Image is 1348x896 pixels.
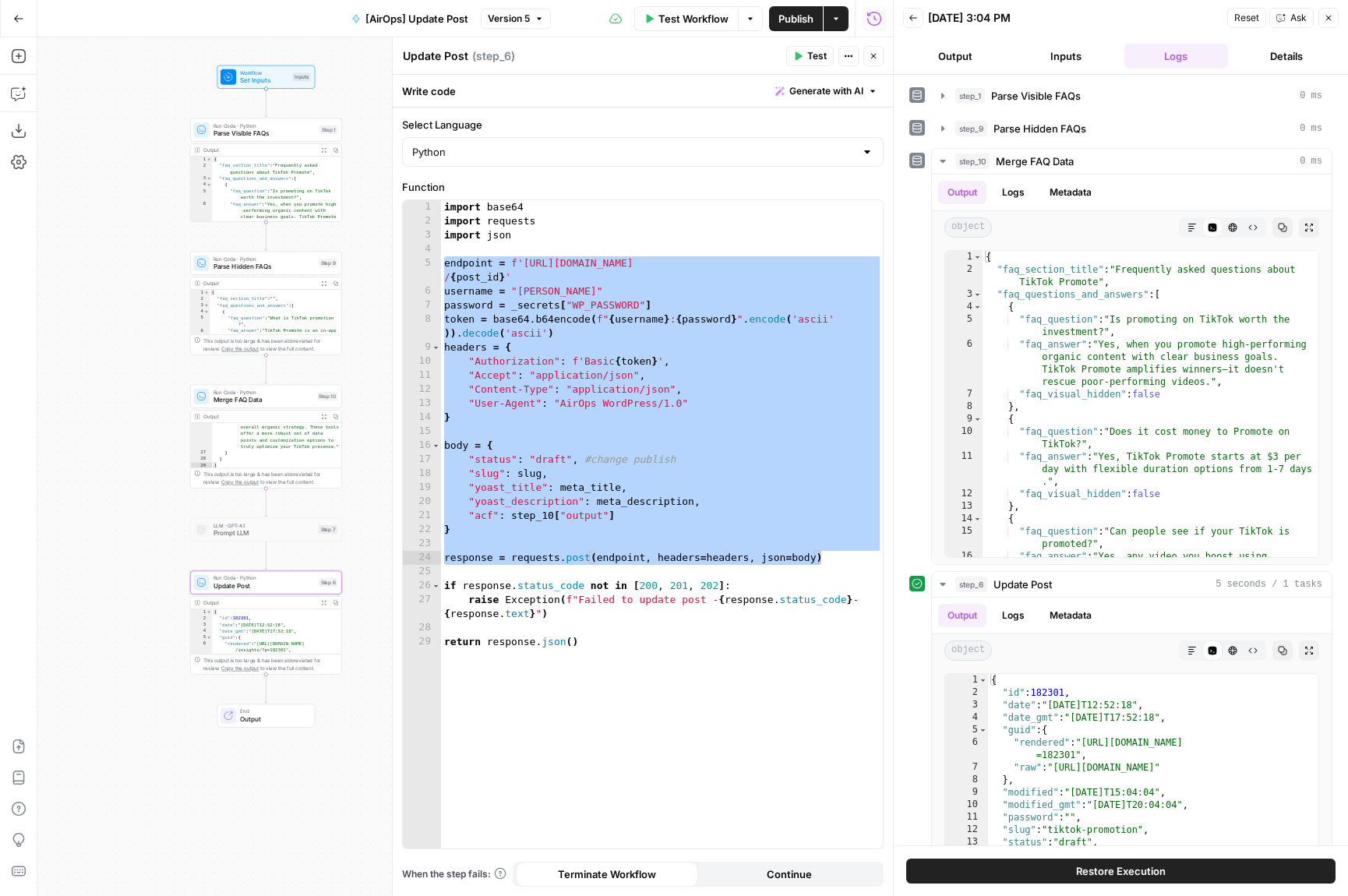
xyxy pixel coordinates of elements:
div: 3 [191,622,213,628]
span: Parse Hidden FAQs [993,121,1086,136]
g: Edge from step_7 to step_6 [265,541,268,570]
span: Toggle code folding, rows 14 through 18 [973,513,982,525]
button: Continue [698,862,880,887]
span: Toggle code folding, rows 1 through 535 [979,674,987,686]
span: Copy the output [221,665,259,672]
div: EndOutput [190,704,342,728]
span: Toggle code folding, rows 16 through 22 [432,439,440,453]
g: Edge from step_1 to step_9 [265,222,268,250]
div: 6 [191,201,213,233]
span: Run Code · Python [213,255,316,263]
span: Workflow [240,69,288,76]
div: 6 [191,328,210,513]
span: Publish [778,11,813,26]
div: 9 [403,340,441,355]
div: 19 [403,481,441,495]
button: Reset [1227,8,1266,28]
div: 11 [403,369,441,383]
div: Run Code · PythonParse Hidden FAQsStep 9Output{ "faq_section_title":"", "faq_questions_and_answer... [190,252,342,355]
span: step_1 [955,88,985,104]
label: Function [402,179,884,195]
div: 10 [945,799,988,811]
div: Run Code · PythonParse Visible FAQsStep 1Output{ "faq_section_title":"Frequently asked questions ... [190,118,342,222]
div: Run Code · PythonMerge FAQ DataStep 10Output your campaign's performance and overall organic stra... [190,385,342,489]
span: Update Post [993,577,1052,592]
span: Toggle code folding, rows 5 through 8 [979,724,987,736]
div: 1 [945,251,983,263]
div: 11 [945,811,988,824]
div: 0 ms [932,175,1332,564]
span: Toggle code folding, rows 1 through 25 [206,157,212,163]
span: step_9 [955,121,987,136]
g: Edge from step_10 to step_7 [265,489,268,517]
span: Terminate Workflow [558,866,656,882]
div: 21 [403,509,441,523]
span: object [944,217,992,238]
div: 1 [191,609,213,616]
div: This output is too large & has been abbreviated for review. to view the full content. [203,657,337,672]
a: When the step fails: [402,867,506,881]
div: 12 [945,824,988,836]
span: 0 ms [1300,154,1322,168]
button: Metadata [1040,181,1101,204]
div: Write code [393,75,893,107]
div: 2 [191,616,213,622]
span: step_10 [955,153,990,169]
span: Toggle code folding, rows 3 through 24 [206,175,212,182]
div: This output is too large & has been abbreviated for review. to view the full content. [203,337,337,353]
div: 5 [945,724,988,736]
span: step_6 [955,577,987,592]
div: 4 [191,628,213,634]
div: 5 [945,313,983,338]
button: [AirOps] Update Post [342,6,478,31]
div: 5 [191,315,210,327]
span: Parse Visible FAQs [213,129,316,139]
div: 28 [403,621,441,635]
button: 0 ms [932,83,1332,108]
div: This output is too large & has been abbreviated for review. to view the full content. [203,471,337,486]
div: 4 [191,309,210,315]
div: 14 [403,411,441,425]
button: Output [938,181,986,204]
span: Continue [767,866,812,882]
span: object [944,640,992,661]
button: Inputs [1014,44,1118,69]
div: 2 [191,296,210,302]
textarea: Update Post [403,48,468,64]
button: 0 ms [932,149,1332,174]
div: Step 6 [319,578,337,587]
button: Generate with AI [769,81,884,101]
span: Toggle code folding, rows 4 through 8 [206,182,212,188]
div: 29 [403,635,441,649]
span: Merge FAQ Data [996,153,1074,169]
div: Step 7 [319,525,337,534]
button: 5 seconds / 1 tasks [932,572,1332,597]
g: Edge from step_9 to step_10 [265,355,268,383]
div: 3 [945,288,983,301]
g: Edge from start to step_1 [265,89,268,117]
span: Reset [1234,11,1259,25]
div: 9 [945,786,988,799]
span: Toggle code folding, rows 4 through 8 [973,301,982,313]
div: 16 [403,439,441,453]
span: Test Workflow [658,11,729,26]
div: 2 [403,214,441,228]
div: 8 [945,774,988,786]
div: 7 [945,761,988,774]
div: 10 [403,355,441,369]
div: Inputs [292,72,310,81]
div: 17 [403,453,441,467]
button: Test [786,46,834,66]
span: Toggle code folding, rows 9 through 13 [973,413,982,425]
span: Toggle code folding, rows 1 through 9 [204,290,210,296]
span: Copy the output [221,346,259,352]
div: 9 [945,413,983,425]
span: Parse Hidden FAQs [213,262,316,272]
div: Run Code · PythonUpdate PostStep 6Output{ "id":182301, "date":"[DATE]T12:52:18", "date_gmt":"[DAT... [190,571,342,675]
span: LLM · GPT-4.1 [213,521,316,529]
span: Prompt LLM [213,528,316,538]
span: 0 ms [1300,122,1322,136]
div: 1 [191,290,210,296]
div: 2 [945,263,983,288]
button: Restore Execution [906,859,1336,884]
